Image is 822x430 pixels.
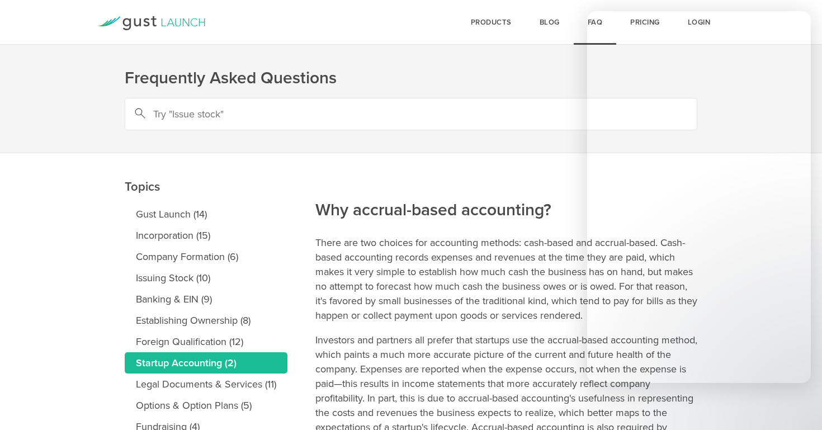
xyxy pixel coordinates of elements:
[125,225,287,246] a: Incorporation (15)
[125,352,287,374] a: Startup Accounting (2)
[784,392,811,419] iframe: Intercom live chat
[125,395,287,416] a: Options & Option Plans (5)
[587,11,811,383] iframe: Intercom live chat
[125,374,287,395] a: Legal Documents & Services (11)
[315,124,697,221] h2: Why accrual-based accounting?
[125,267,287,289] a: Issuing Stock (10)
[125,289,287,310] a: Banking & EIN (9)
[125,310,287,331] a: Establishing Ownership (8)
[125,98,697,130] input: Try "Issue stock"
[315,235,697,323] p: There are two choices for accounting methods: cash-based and accrual-based. Cash-based accounting...
[125,204,287,225] a: Gust Launch (14)
[125,246,287,267] a: Company Formation (6)
[125,100,287,198] h2: Topics
[125,67,697,89] h1: Frequently Asked Questions
[125,331,287,352] a: Foreign Qualification (12)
